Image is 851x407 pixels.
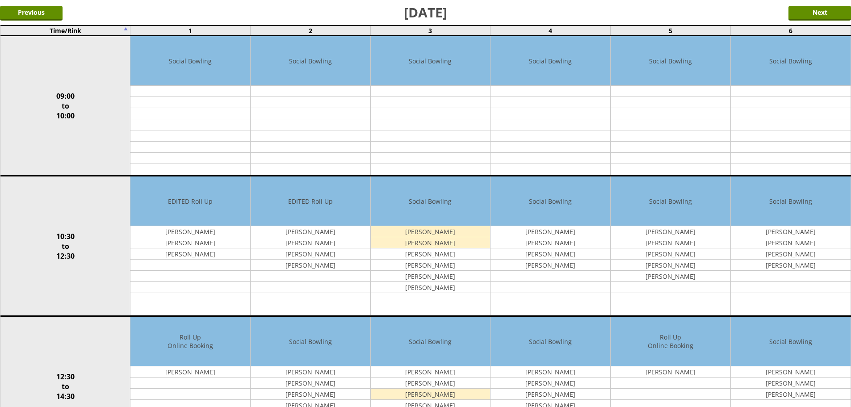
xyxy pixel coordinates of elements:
[0,176,130,316] td: 10:30 to 12:30
[611,248,730,260] td: [PERSON_NAME]
[490,389,610,400] td: [PERSON_NAME]
[611,366,730,378] td: [PERSON_NAME]
[731,248,851,260] td: [PERSON_NAME]
[130,176,250,226] td: EDITED Roll Up
[731,237,851,248] td: [PERSON_NAME]
[371,176,490,226] td: Social Bowling
[130,36,250,86] td: Social Bowling
[730,25,851,36] td: 6
[130,366,250,378] td: [PERSON_NAME]
[371,260,490,271] td: [PERSON_NAME]
[251,389,370,400] td: [PERSON_NAME]
[731,366,851,378] td: [PERSON_NAME]
[611,271,730,282] td: [PERSON_NAME]
[490,366,610,378] td: [PERSON_NAME]
[371,271,490,282] td: [PERSON_NAME]
[130,25,251,36] td: 1
[371,248,490,260] td: [PERSON_NAME]
[370,25,490,36] td: 3
[731,176,851,226] td: Social Bowling
[130,237,250,248] td: [PERSON_NAME]
[611,176,730,226] td: Social Bowling
[251,176,370,226] td: EDITED Roll Up
[130,248,250,260] td: [PERSON_NAME]
[251,366,370,378] td: [PERSON_NAME]
[130,226,250,237] td: [PERSON_NAME]
[611,226,730,237] td: [PERSON_NAME]
[371,237,490,248] td: [PERSON_NAME]
[611,25,731,36] td: 5
[371,317,490,366] td: Social Bowling
[490,260,610,271] td: [PERSON_NAME]
[490,317,610,366] td: Social Bowling
[731,317,851,366] td: Social Bowling
[371,226,490,237] td: [PERSON_NAME]
[490,248,610,260] td: [PERSON_NAME]
[731,260,851,271] td: [PERSON_NAME]
[490,226,610,237] td: [PERSON_NAME]
[251,226,370,237] td: [PERSON_NAME]
[731,389,851,400] td: [PERSON_NAME]
[371,378,490,389] td: [PERSON_NAME]
[371,36,490,86] td: Social Bowling
[611,237,730,248] td: [PERSON_NAME]
[490,176,610,226] td: Social Bowling
[251,248,370,260] td: [PERSON_NAME]
[490,378,610,389] td: [PERSON_NAME]
[611,36,730,86] td: Social Bowling
[731,378,851,389] td: [PERSON_NAME]
[251,260,370,271] td: [PERSON_NAME]
[490,237,610,248] td: [PERSON_NAME]
[0,36,130,176] td: 09:00 to 10:00
[251,36,370,86] td: Social Bowling
[371,282,490,293] td: [PERSON_NAME]
[788,6,851,21] input: Next
[251,237,370,248] td: [PERSON_NAME]
[251,378,370,389] td: [PERSON_NAME]
[130,317,250,366] td: Roll Up Online Booking
[371,389,490,400] td: [PERSON_NAME]
[611,317,730,366] td: Roll Up Online Booking
[371,366,490,378] td: [PERSON_NAME]
[490,36,610,86] td: Social Bowling
[251,317,370,366] td: Social Bowling
[731,226,851,237] td: [PERSON_NAME]
[731,36,851,86] td: Social Bowling
[490,25,611,36] td: 4
[611,260,730,271] td: [PERSON_NAME]
[250,25,370,36] td: 2
[0,25,130,36] td: Time/Rink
